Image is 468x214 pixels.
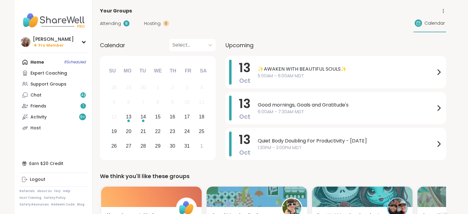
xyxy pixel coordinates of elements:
[140,142,146,150] div: 28
[122,81,135,94] div: Not available Monday, September 29th, 2025
[19,189,35,193] a: Referrals
[195,125,208,138] div: Choose Saturday, October 25th, 2025
[181,64,195,78] div: Fr
[239,148,250,157] span: Oct
[108,111,121,124] div: Not available Sunday, October 12th, 2025
[142,98,145,106] div: 7
[258,109,435,115] span: 6:00AM - 7:30AM MDT
[199,113,204,121] div: 18
[180,125,193,138] div: Choose Friday, October 24th, 2025
[19,202,49,207] a: Safety Resources
[19,196,41,200] a: Host Training
[197,64,210,78] div: Sa
[195,111,208,124] div: Choose Saturday, October 18th, 2025
[19,158,87,169] div: Earn $20 Credit
[100,20,121,27] span: Attending
[258,65,435,73] span: ✨AWAKEN WITH BEAUTIFUL SOULS✨
[184,98,190,106] div: 10
[258,137,435,145] span: Quiet Body Doubling For Productivity - [DATE]
[113,98,115,106] div: 5
[199,127,204,135] div: 25
[38,43,64,48] span: Pro Member
[195,96,208,109] div: Not available Saturday, October 11th, 2025
[258,101,435,109] span: Good mornings, Goals and Gratitude's
[239,59,250,76] span: 13
[44,196,66,200] a: Safety Policy
[186,83,188,92] div: 3
[184,127,190,135] div: 24
[126,83,131,92] div: 29
[200,142,203,150] div: 1
[195,81,208,94] div: Not available Saturday, October 4th, 2025
[30,81,66,87] div: Support Groups
[166,64,180,78] div: Th
[81,93,86,98] span: 42
[151,96,165,109] div: Not available Wednesday, October 8th, 2025
[137,111,150,124] div: Choose Tuesday, October 14th, 2025
[225,41,253,49] span: Upcoming
[30,114,47,120] div: Activity
[200,83,203,92] div: 4
[239,76,250,85] span: Oct
[19,174,87,185] a: Logout
[239,95,250,112] span: 13
[19,122,87,133] a: Host
[19,111,87,122] a: Activity9+
[30,70,67,76] div: Expert Coaching
[163,20,169,26] div: 0
[123,20,129,26] div: 8
[126,113,131,121] div: 13
[126,142,131,150] div: 27
[111,127,117,135] div: 19
[100,172,446,181] div: We think you'll like these groups
[151,81,165,94] div: Not available Wednesday, October 1st, 2025
[77,202,84,207] a: Blog
[137,81,150,94] div: Not available Tuesday, September 30th, 2025
[19,100,87,111] a: Friends1
[140,127,146,135] div: 21
[195,139,208,153] div: Choose Saturday, November 1st, 2025
[180,111,193,124] div: Choose Friday, October 17th, 2025
[180,96,193,109] div: Not available Friday, October 10th, 2025
[63,189,70,193] a: Help
[155,142,161,150] div: 29
[136,64,149,78] div: Tu
[122,139,135,153] div: Choose Monday, October 27th, 2025
[199,98,204,106] div: 11
[184,142,190,150] div: 31
[166,125,179,138] div: Choose Thursday, October 23rd, 2025
[151,125,165,138] div: Choose Wednesday, October 22nd, 2025
[258,145,435,151] span: 1:30PM - 3:00PM MDT
[171,83,174,92] div: 2
[19,89,87,100] a: Chat42
[33,36,74,43] div: [PERSON_NAME]
[106,64,119,78] div: Su
[170,127,175,135] div: 23
[37,189,52,193] a: About Us
[107,80,209,153] div: month 2025-10
[100,7,132,15] span: Your Groups
[140,113,146,121] div: 14
[170,142,175,150] div: 30
[21,37,30,47] img: dodi
[108,139,121,153] div: Choose Sunday, October 26th, 2025
[108,81,121,94] div: Not available Sunday, September 28th, 2025
[54,189,61,193] a: FAQ
[157,98,159,106] div: 8
[166,139,179,153] div: Choose Thursday, October 30th, 2025
[258,73,435,79] span: 5:00AM - 6:00AM MDT
[108,125,121,138] div: Choose Sunday, October 19th, 2025
[100,41,125,49] span: Calendar
[157,83,159,92] div: 1
[80,114,85,120] span: 9 +
[30,125,41,131] div: Host
[122,125,135,138] div: Choose Monday, October 20th, 2025
[137,96,150,109] div: Not available Tuesday, October 7th, 2025
[83,103,84,109] span: 1
[239,131,250,148] span: 13
[170,113,175,121] div: 16
[137,139,150,153] div: Choose Tuesday, October 28th, 2025
[184,113,190,121] div: 17
[166,96,179,109] div: Not available Thursday, October 9th, 2025
[122,96,135,109] div: Not available Monday, October 6th, 2025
